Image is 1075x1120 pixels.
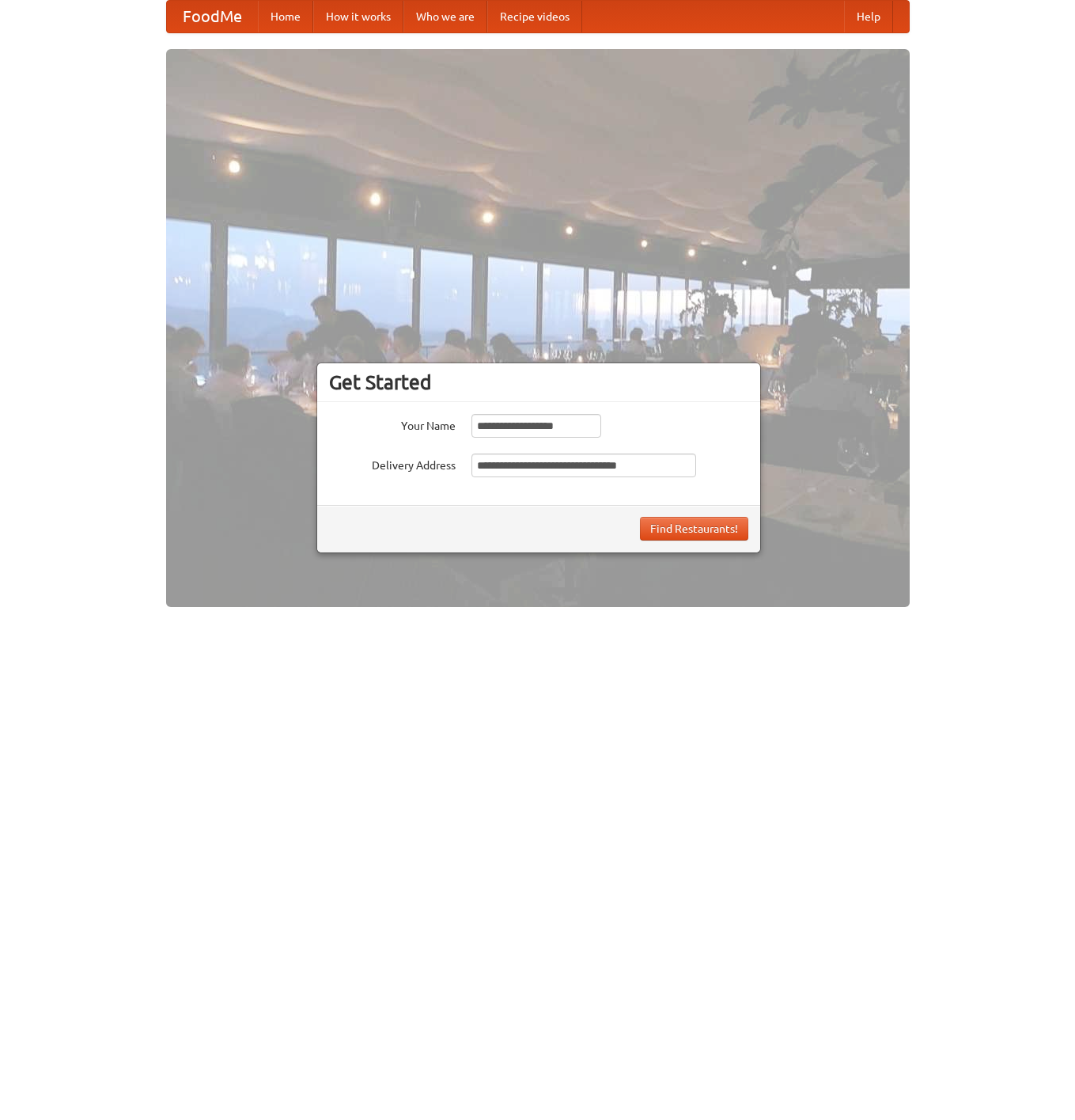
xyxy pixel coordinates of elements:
a: Who we are [403,1,487,32]
a: Home [258,1,313,32]
a: How it works [313,1,403,32]
a: Recipe videos [487,1,582,32]
button: Find Restaurants! [640,517,748,541]
label: Your Name [329,414,456,434]
a: Help [844,1,893,32]
label: Delivery Address [329,454,456,473]
a: FoodMe [167,1,258,32]
h3: Get Started [329,370,748,394]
